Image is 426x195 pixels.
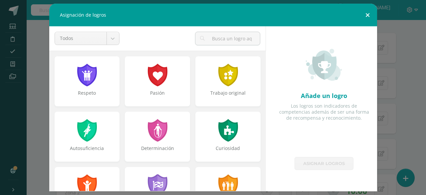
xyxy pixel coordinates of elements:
div: Respeto [55,90,119,103]
div: Asignación de logros [49,4,377,26]
span: Todos [60,32,102,45]
div: Pasión [125,90,189,103]
div: Autosuficiencia [55,145,119,158]
div: Añade un logro [277,92,372,100]
input: Busca un logro aquí... [195,32,260,45]
a: Asignar logros [295,157,353,170]
div: Curiosidad [196,145,260,158]
div: Determinación [125,145,189,158]
button: Close (Esc) [358,4,377,26]
div: Los logros son indicadores de competencias además de ser una forma de recompensa y reconocimiento. [277,103,372,121]
a: Todos [55,32,119,45]
div: Trabajo original [196,90,260,103]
